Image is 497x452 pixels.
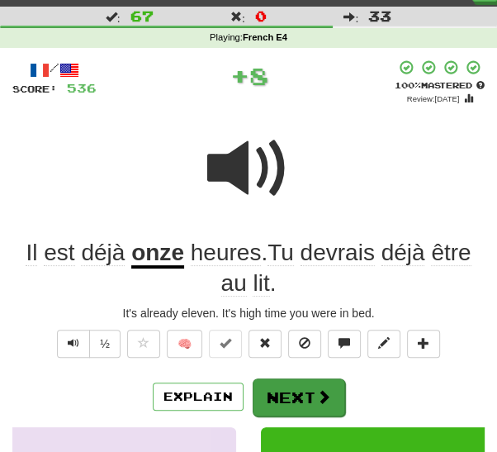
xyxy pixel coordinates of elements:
span: : [230,11,245,22]
div: Mastered [395,79,485,91]
div: Text-to-speech controls [54,330,121,366]
button: Play sentence audio (ctl+space) [57,330,90,358]
button: Add to collection (alt+a) [407,330,440,358]
div: It's already eleven. It's high time you were in bed. [12,305,485,321]
span: au [221,270,247,297]
button: Ignore sentence (alt+i) [288,330,321,358]
span: heures [191,240,262,266]
button: ½ [89,330,121,358]
span: Tu [267,240,294,266]
span: 536 [67,81,97,95]
span: est [44,240,74,266]
button: Next [253,378,345,416]
span: déjà [381,240,425,266]
span: 0 [255,7,267,24]
span: : [106,11,121,22]
span: 100 % [395,80,421,90]
div: / [12,59,97,80]
button: Edit sentence (alt+d) [367,330,400,358]
button: Reset to 0% Mastered (alt+r) [248,330,282,358]
span: : [343,11,358,22]
span: devrais [301,240,375,266]
span: 33 [368,7,391,24]
span: être [431,240,471,266]
span: 67 [130,7,154,24]
span: Il [26,240,37,266]
button: Explain [153,383,244,411]
strong: French E4 [243,32,287,42]
button: 🧠 [167,330,202,358]
span: 8 [249,62,268,90]
span: . . [184,240,471,296]
small: Review: [DATE] [407,94,460,103]
button: Favorite sentence (alt+f) [127,330,160,358]
button: Discuss sentence (alt+u) [328,330,361,358]
span: Score: [12,83,57,94]
u: onze [131,240,184,269]
button: Set this sentence to 100% Mastered (alt+m) [209,330,242,358]
span: + [230,59,249,93]
span: lit [253,270,269,297]
span: déjà [81,240,125,266]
